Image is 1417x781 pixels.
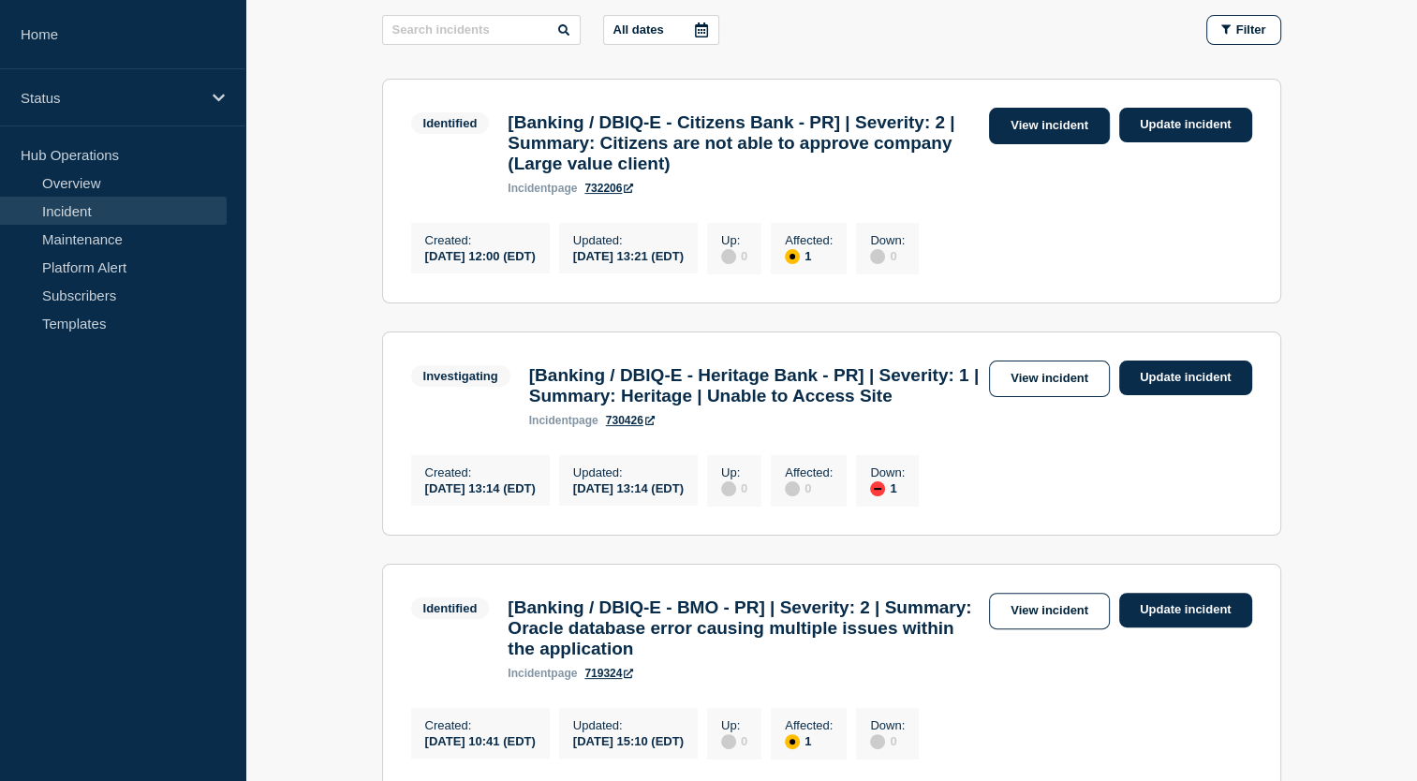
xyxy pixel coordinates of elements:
[785,465,833,479] p: Affected :
[1119,108,1252,142] a: Update incident
[425,718,536,732] p: Created :
[721,481,736,496] div: disabled
[529,414,572,427] span: incident
[870,233,905,247] p: Down :
[721,718,747,732] p: Up :
[989,361,1110,397] a: View incident
[529,365,980,406] h3: [Banking / DBIQ-E - Heritage Bank - PR] | Severity: 1 | Summary: Heritage | Unable to Access Site
[573,465,684,479] p: Updated :
[1236,22,1266,37] span: Filter
[785,479,833,496] div: 0
[508,597,980,659] h3: [Banking / DBIQ-E - BMO - PR] | Severity: 2 | Summary: Oracle database error causing multiple iss...
[613,22,664,37] p: All dates
[603,15,719,45] button: All dates
[584,667,633,680] a: 719324
[425,465,536,479] p: Created :
[411,365,510,387] span: Investigating
[785,732,833,749] div: 1
[721,247,747,264] div: 0
[573,233,684,247] p: Updated :
[785,249,800,264] div: affected
[721,249,736,264] div: disabled
[1206,15,1281,45] button: Filter
[870,734,885,749] div: disabled
[989,108,1110,144] a: View incident
[870,479,905,496] div: 1
[425,247,536,263] div: [DATE] 12:00 (EDT)
[425,479,536,495] div: [DATE] 13:14 (EDT)
[573,247,684,263] div: [DATE] 13:21 (EDT)
[870,481,885,496] div: down
[785,734,800,749] div: affected
[425,732,536,748] div: [DATE] 10:41 (EDT)
[508,182,551,195] span: incident
[411,112,490,134] span: Identified
[785,718,833,732] p: Affected :
[606,414,655,427] a: 730426
[870,732,905,749] div: 0
[529,414,598,427] p: page
[411,597,490,619] span: Identified
[721,732,747,749] div: 0
[1119,361,1252,395] a: Update incident
[1119,593,1252,627] a: Update incident
[989,593,1110,629] a: View incident
[508,667,551,680] span: incident
[721,734,736,749] div: disabled
[721,465,747,479] p: Up :
[785,247,833,264] div: 1
[382,15,581,45] input: Search incidents
[573,732,684,748] div: [DATE] 15:10 (EDT)
[785,233,833,247] p: Affected :
[425,233,536,247] p: Created :
[870,247,905,264] div: 0
[573,718,684,732] p: Updated :
[785,481,800,496] div: disabled
[870,249,885,264] div: disabled
[573,479,684,495] div: [DATE] 13:14 (EDT)
[721,479,747,496] div: 0
[584,182,633,195] a: 732206
[870,718,905,732] p: Down :
[21,90,200,106] p: Status
[870,465,905,479] p: Down :
[508,182,577,195] p: page
[721,233,747,247] p: Up :
[508,112,980,174] h3: [Banking / DBIQ-E - Citizens Bank - PR] | Severity: 2 | Summary: Citizens are not able to approve...
[508,667,577,680] p: page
